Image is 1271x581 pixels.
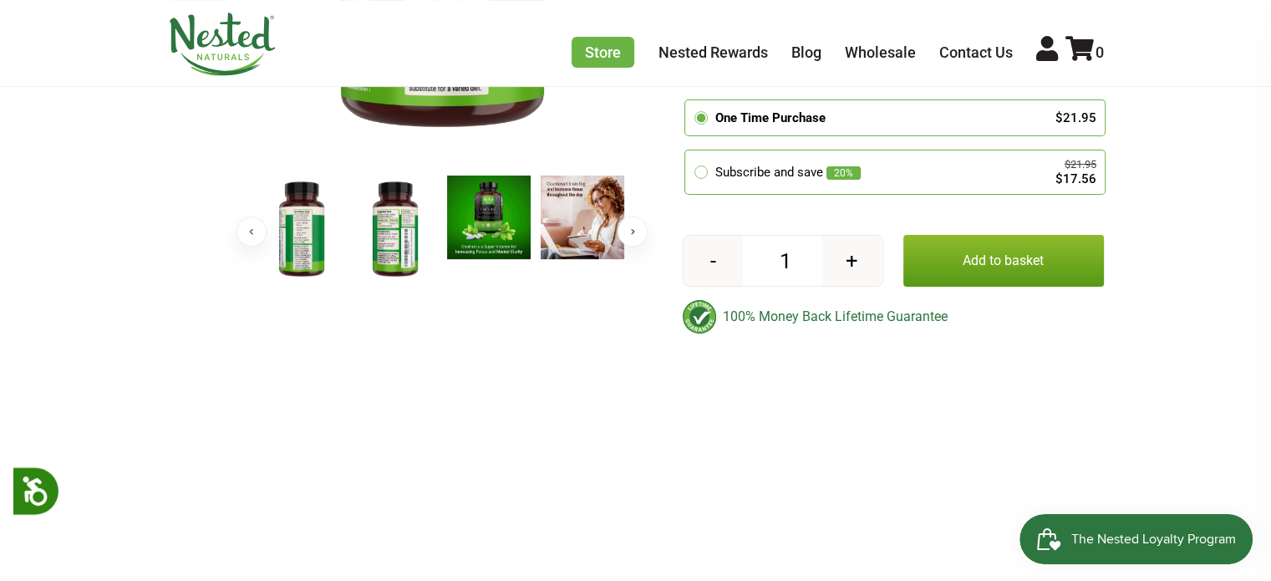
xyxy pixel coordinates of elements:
[168,13,277,76] img: Nested Naturals
[1096,43,1104,61] span: 0
[541,176,624,259] img: Choline Bitartrate
[353,176,437,284] img: Choline Bitartrate
[572,37,634,68] a: Store
[447,176,531,259] img: Choline Bitartrate
[683,300,1104,334] div: 100% Money Back Lifetime Guarantee
[791,43,821,61] a: Blog
[903,235,1104,287] button: Add to basket
[618,217,648,247] button: Next
[658,43,768,61] a: Nested Rewards
[260,176,343,284] img: Choline Bitartrate
[683,300,716,334] img: badge-lifetimeguarantee-color.svg
[236,217,267,247] button: Previous
[939,43,1013,61] a: Contact Us
[822,236,882,286] button: +
[1065,43,1104,61] a: 0
[1019,514,1254,564] iframe: Button to open loyalty program pop-up
[684,236,743,286] button: -
[845,43,916,61] a: Wholesale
